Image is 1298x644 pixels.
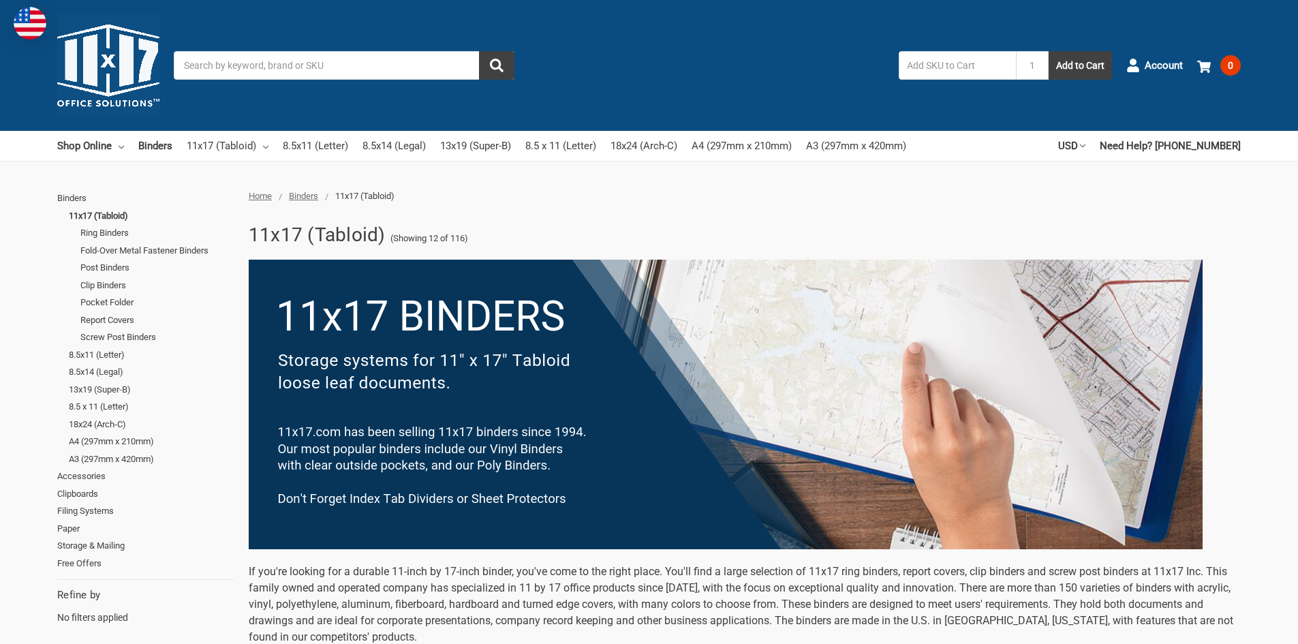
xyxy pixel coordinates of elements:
[80,224,234,242] a: Ring Binders
[692,131,792,161] a: A4 (297mm x 210mm)
[289,191,318,201] a: Binders
[1220,55,1241,76] span: 0
[1049,51,1112,80] button: Add to Cart
[57,131,124,161] a: Shop Online
[611,131,677,161] a: 18x24 (Arch-C)
[57,587,234,603] h5: Refine by
[1100,131,1241,161] a: Need Help? [PHONE_NUMBER]
[69,381,234,399] a: 13x19 (Super-B)
[57,485,234,503] a: Clipboards
[69,207,234,225] a: 11x17 (Tabloid)
[187,131,268,161] a: 11x17 (Tabloid)
[69,416,234,433] a: 18x24 (Arch-C)
[57,189,234,207] a: Binders
[440,131,511,161] a: 13x19 (Super-B)
[69,398,234,416] a: 8.5 x 11 (Letter)
[1145,58,1183,74] span: Account
[69,433,234,450] a: A4 (297mm x 210mm)
[57,537,234,555] a: Storage & Mailing
[138,131,172,161] a: Binders
[1186,607,1298,644] iframe: Google Customer Reviews
[1126,48,1183,83] a: Account
[69,346,234,364] a: 8.5x11 (Letter)
[362,131,426,161] a: 8.5x14 (Legal)
[174,51,514,80] input: Search by keyword, brand or SKU
[57,555,234,572] a: Free Offers
[80,259,234,277] a: Post Binders
[899,51,1016,80] input: Add SKU to Cart
[14,7,46,40] img: duty and tax information for United States
[80,242,234,260] a: Fold-Over Metal Fastener Binders
[80,277,234,294] a: Clip Binders
[57,520,234,538] a: Paper
[249,217,386,253] h1: 11x17 (Tabloid)
[57,502,234,520] a: Filing Systems
[390,232,468,245] span: (Showing 12 of 116)
[1197,48,1241,83] a: 0
[57,467,234,485] a: Accessories
[283,131,348,161] a: 8.5x11 (Letter)
[249,260,1203,549] img: binders-1-.png
[1058,131,1085,161] a: USD
[806,131,906,161] a: A3 (297mm x 420mm)
[525,131,596,161] a: 8.5 x 11 (Letter)
[80,328,234,346] a: Screw Post Binders
[249,191,272,201] a: Home
[249,565,1233,643] span: If you're looking for a durable 11-inch by 17-inch binder, you've come to the right place. You'll...
[69,450,234,468] a: A3 (297mm x 420mm)
[335,191,395,201] span: 11x17 (Tabloid)
[80,294,234,311] a: Pocket Folder
[80,311,234,329] a: Report Covers
[69,363,234,381] a: 8.5x14 (Legal)
[57,587,234,624] div: No filters applied
[57,14,159,117] img: 11x17.com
